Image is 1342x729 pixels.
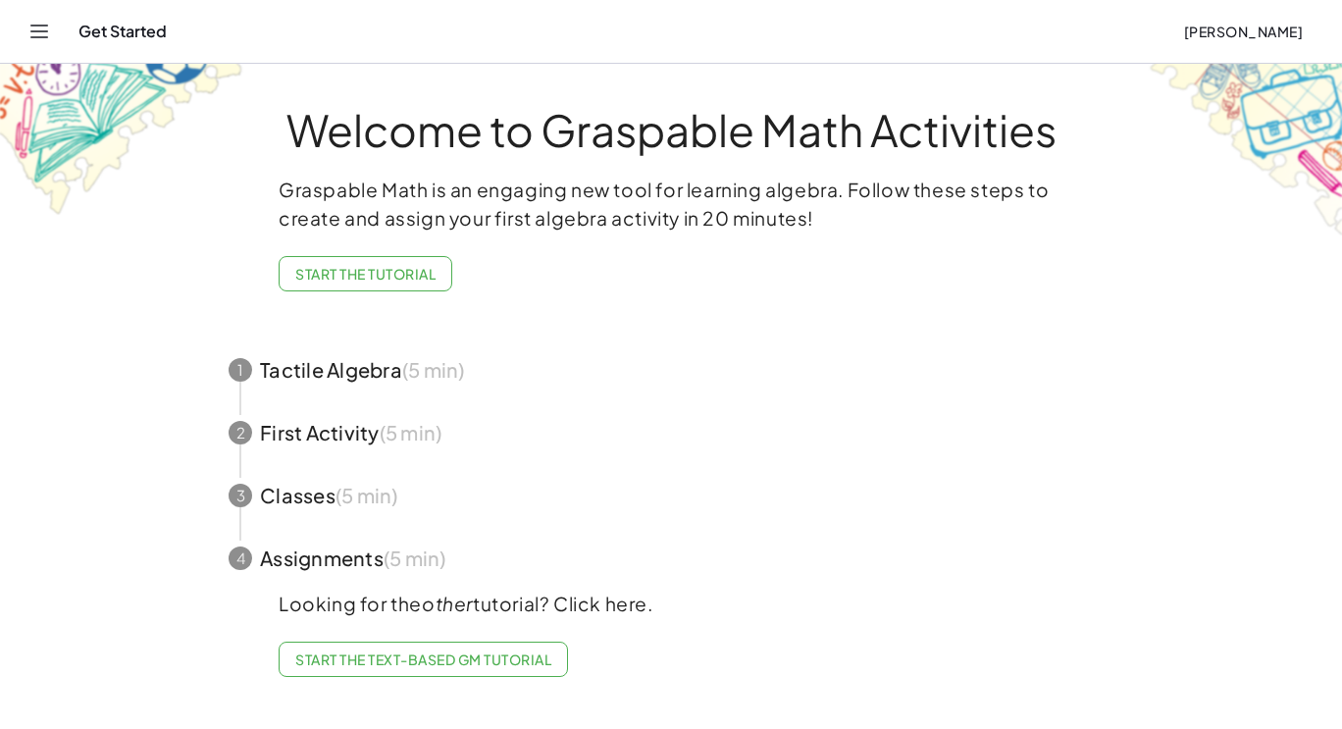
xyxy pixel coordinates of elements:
p: Graspable Math is an engaging new tool for learning algebra. Follow these steps to create and ass... [279,176,1063,233]
button: [PERSON_NAME] [1167,14,1318,49]
button: 4Assignments(5 min) [205,527,1137,590]
button: 3Classes(5 min) [205,464,1137,527]
button: 1Tactile Algebra(5 min) [205,338,1137,401]
button: Toggle navigation [24,16,55,47]
div: 4 [229,547,252,570]
em: other [422,592,473,615]
p: Looking for the tutorial? Click here. [279,590,1063,618]
span: [PERSON_NAME] [1183,23,1303,40]
h1: Welcome to Graspable Math Activities [192,107,1150,152]
button: 2First Activity(5 min) [205,401,1137,464]
div: 3 [229,484,252,507]
div: 1 [229,358,252,382]
div: 2 [229,421,252,444]
button: Start the Tutorial [279,256,452,291]
span: Start the Text-based GM Tutorial [295,651,551,668]
span: Start the Tutorial [295,265,436,283]
a: Start the Text-based GM Tutorial [279,642,568,677]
